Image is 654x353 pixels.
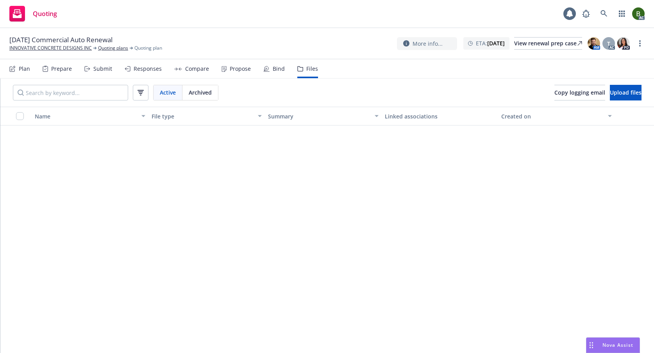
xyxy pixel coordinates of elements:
div: Propose [230,66,251,72]
input: Select all [16,112,24,120]
button: More info... [397,37,457,50]
button: Nova Assist [586,337,640,353]
div: Submit [93,66,112,72]
button: Created on [498,107,615,125]
div: Plan [19,66,30,72]
a: Quoting plans [98,45,128,52]
div: Drag to move [586,338,596,353]
div: Prepare [51,66,72,72]
button: Linked associations [382,107,499,125]
span: Quoting [33,11,57,17]
div: Responses [134,66,162,72]
span: Active [160,88,176,97]
button: File type [148,107,265,125]
button: Summary [265,107,382,125]
a: Quoting [6,3,60,25]
strong: [DATE] [487,39,505,47]
div: Bind [273,66,285,72]
div: Summary [268,112,370,120]
button: Upload files [610,85,641,100]
img: photo [588,37,600,50]
div: View renewal prep case [514,38,582,49]
a: Switch app [614,6,630,22]
span: T [607,39,610,48]
span: [DATE] Commercial Auto Renewal [9,35,113,45]
div: Compare [185,66,209,72]
a: Search [596,6,612,22]
div: Name [35,112,137,120]
span: More info... [413,39,443,48]
a: Report a Bug [578,6,594,22]
input: Search by keyword... [13,85,128,100]
div: File type [152,112,254,120]
div: Files [306,66,318,72]
span: Nova Assist [602,342,633,348]
span: Archived [189,88,212,97]
div: Linked associations [385,112,495,120]
span: Quoting plan [134,45,162,52]
a: more [635,39,645,48]
a: View renewal prep case [514,37,582,50]
span: Copy logging email [554,89,605,96]
button: Copy logging email [554,85,605,100]
img: photo [632,7,645,20]
span: Upload files [610,89,641,96]
img: photo [617,37,630,50]
a: INNOVATIVE CONCRETE DESIGNS INC [9,45,92,52]
div: Created on [501,112,603,120]
span: ETA : [476,39,505,47]
button: Name [32,107,148,125]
